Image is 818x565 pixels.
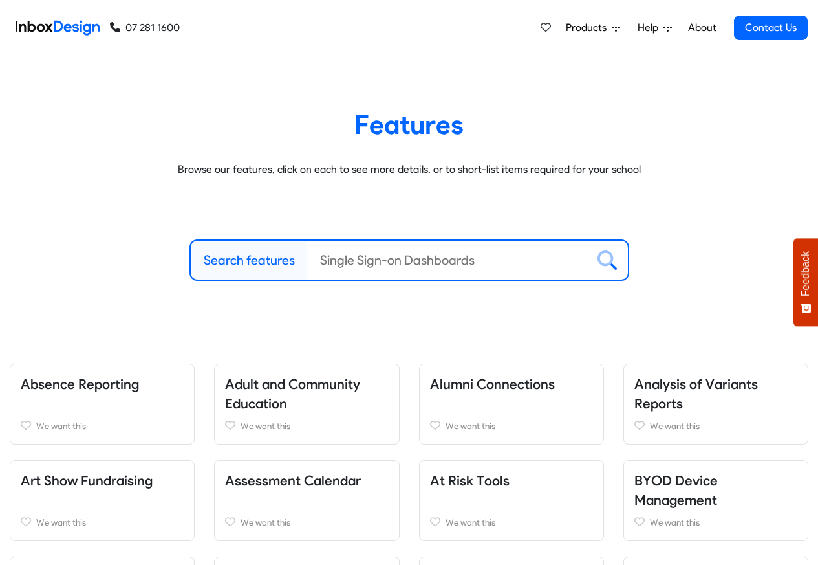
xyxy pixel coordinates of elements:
[446,421,495,431] span: We want this
[225,376,360,412] a: Adult and Community Education
[650,517,700,527] span: We want this
[241,421,290,431] span: We want this
[650,421,700,431] span: We want this
[307,241,587,280] input: Single Sign-on Dashboards
[19,162,799,177] p: Browse our features, click on each to see more details, or to short-list items required for your ...
[204,460,409,541] div: Assessment Calendar
[561,15,625,41] a: Products
[800,251,812,296] span: Feedback
[430,376,555,392] a: Alumni Connections
[634,515,797,530] a: We want this
[614,364,818,445] div: Analysis of Variants Reports
[36,517,86,527] span: We want this
[430,515,593,530] a: We want this
[634,472,718,508] a: BYOD Device Management
[684,15,720,41] a: About
[566,20,612,36] span: Products
[409,364,614,445] div: Alumni Connections
[793,238,818,326] button: Feedback - Show survey
[634,418,797,434] a: We want this
[430,418,593,434] a: We want this
[409,460,614,541] div: At Risk Tools
[21,472,153,489] a: Art Show Fundraising
[430,472,510,489] a: At Risk Tools
[241,517,290,527] span: We want this
[110,20,180,36] a: 07 281 1600
[446,517,495,527] span: We want this
[204,364,409,445] div: Adult and Community Education
[614,460,818,541] div: BYOD Device Management
[21,515,184,530] a: We want this
[225,472,361,489] a: Assessment Calendar
[36,421,86,431] span: We want this
[21,418,184,434] a: We want this
[638,20,663,36] span: Help
[225,515,388,530] a: We want this
[632,15,677,41] a: Help
[634,376,758,412] a: Analysis of Variants Reports
[21,376,139,392] a: Absence Reporting
[19,108,799,141] heading: Features
[225,418,388,434] a: We want this
[204,250,295,270] label: Search features
[734,16,808,40] a: Contact Us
